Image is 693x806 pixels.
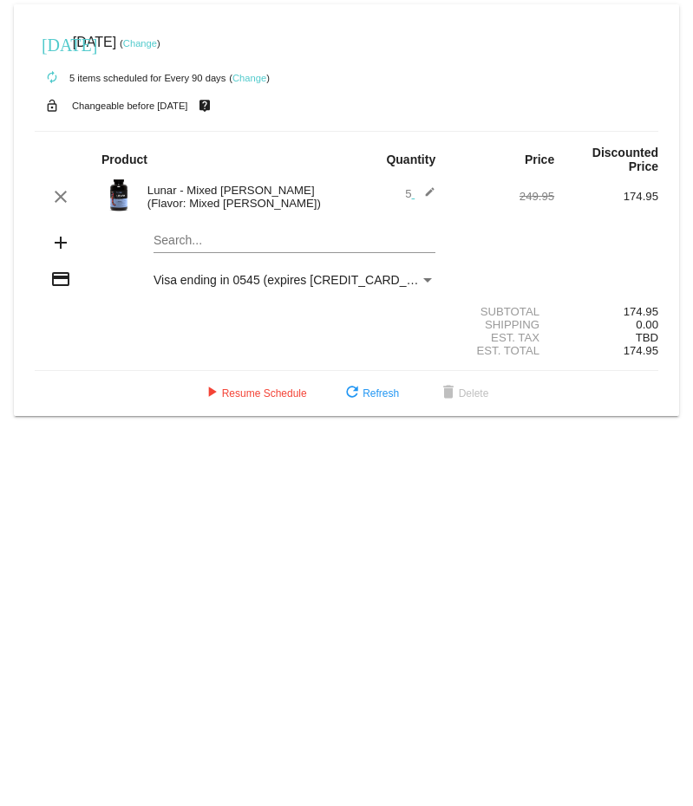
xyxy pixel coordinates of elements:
[50,232,71,253] mat-icon: add
[450,344,554,357] div: Est. Total
[42,94,62,117] mat-icon: lock_open
[592,146,658,173] strong: Discounted Price
[154,234,435,248] input: Search...
[342,383,363,404] mat-icon: refresh
[636,318,658,331] span: 0.00
[450,305,554,318] div: Subtotal
[120,38,160,49] small: ( )
[42,68,62,88] mat-icon: autorenew
[201,387,307,400] span: Resume Schedule
[187,378,321,409] button: Resume Schedule
[450,331,554,344] div: Est. Tax
[194,94,215,117] mat-icon: live_help
[624,344,658,357] span: 174.95
[525,153,554,166] strong: Price
[101,153,147,166] strong: Product
[405,187,435,200] span: 5
[232,73,266,83] a: Change
[101,178,136,212] img: Image-1-Carousel-Lunar-MB-Roman-Berezecky.png
[328,378,413,409] button: Refresh
[636,331,658,344] span: TBD
[229,73,270,83] small: ( )
[415,186,435,207] mat-icon: edit
[35,73,226,83] small: 5 items scheduled for Every 90 days
[50,269,71,289] mat-icon: credit_card
[438,387,489,400] span: Delete
[554,190,658,203] div: 174.95
[424,378,503,409] button: Delete
[201,383,222,404] mat-icon: play_arrow
[438,383,459,404] mat-icon: delete
[386,153,435,166] strong: Quantity
[139,184,347,210] div: Lunar - Mixed [PERSON_NAME] (Flavor: Mixed [PERSON_NAME])
[42,33,62,54] mat-icon: [DATE]
[450,318,554,331] div: Shipping
[154,273,435,287] mat-select: Payment Method
[554,305,658,318] div: 174.95
[450,190,554,203] div: 249.95
[50,186,71,207] mat-icon: clear
[154,273,444,287] span: Visa ending in 0545 (expires [CREDIT_CARD_DATA])
[342,387,399,400] span: Refresh
[123,38,157,49] a: Change
[72,101,188,111] small: Changeable before [DATE]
